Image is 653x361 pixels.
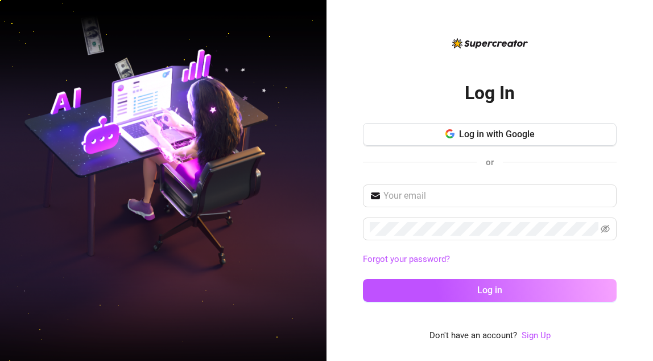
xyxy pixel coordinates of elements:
span: Log in [477,285,502,296]
a: Forgot your password? [363,253,617,266]
button: Log in [363,279,617,302]
span: Don't have an account? [429,329,517,343]
span: eye-invisible [601,224,610,233]
img: logo-BBDzfeDw.svg [452,38,528,48]
input: Your email [383,189,610,203]
a: Sign Up [522,329,551,343]
span: or [486,157,494,167]
span: Log in with Google [459,129,535,140]
h2: Log In [465,81,515,105]
button: Log in with Google [363,123,617,146]
a: Sign Up [522,330,551,341]
a: Forgot your password? [363,254,450,264]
